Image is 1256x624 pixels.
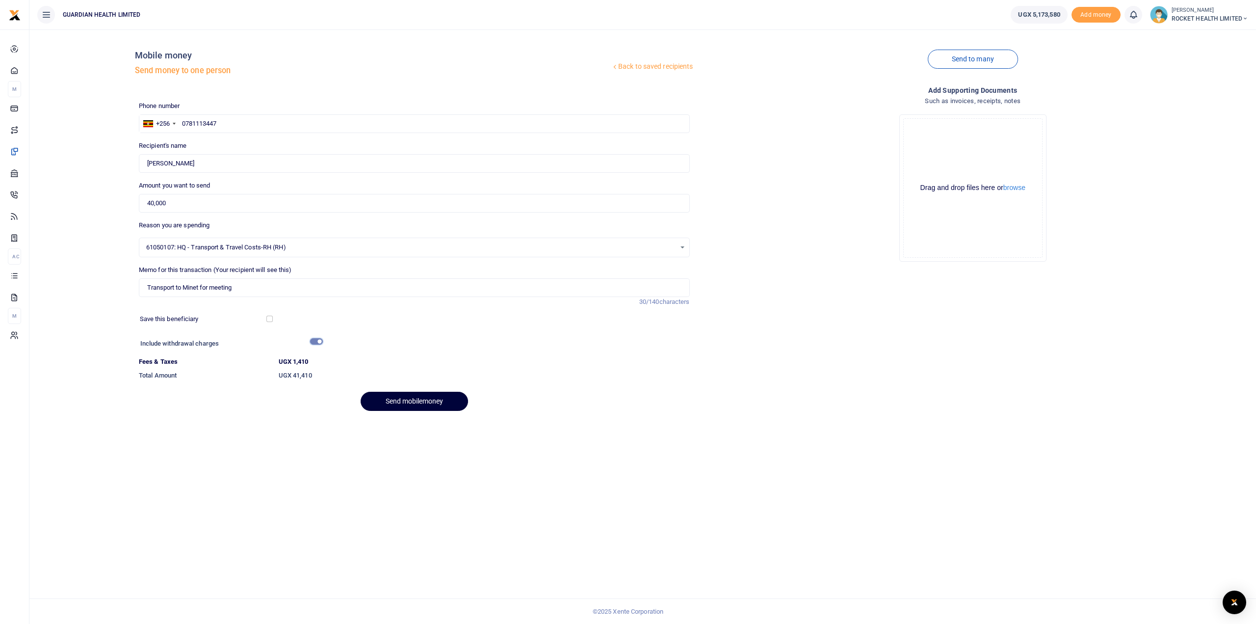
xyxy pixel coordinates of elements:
[1150,6,1168,24] img: profile-user
[1018,10,1060,20] span: UGX 5,173,580
[139,220,209,230] label: Reason you are spending
[139,154,690,173] input: Loading name...
[899,114,1047,262] div: File Uploader
[1072,10,1121,18] a: Add money
[1011,6,1067,24] a: UGX 5,173,580
[1150,6,1248,24] a: profile-user [PERSON_NAME] ROCKET HEALTH LIMITED
[139,114,690,133] input: Enter phone number
[279,372,690,380] h6: UGX 41,410
[698,85,1249,96] h4: Add supporting Documents
[135,66,611,76] h5: Send money to one person
[139,265,292,275] label: Memo for this transaction (Your recipient will see this)
[135,50,611,61] h4: Mobile money
[1072,7,1121,23] span: Add money
[146,243,676,252] span: 61050107: HQ - Transport & Travel Costs-RH (RH)
[139,372,271,380] h6: Total Amount
[140,340,318,348] h6: Include withdrawal charges
[59,10,144,19] span: GUARDIAN HEALTH LIMITED
[139,101,180,111] label: Phone number
[639,298,659,305] span: 30/140
[361,392,468,411] button: Send mobilemoney
[1223,591,1246,614] div: Open Intercom Messenger
[611,58,694,76] a: Back to saved recipients
[1072,7,1121,23] li: Toup your wallet
[140,314,199,324] label: Save this beneficiary
[139,194,690,213] input: UGX
[1003,184,1025,191] button: browse
[139,115,179,133] div: Uganda: +256
[1172,6,1248,15] small: [PERSON_NAME]
[139,181,210,190] label: Amount you want to send
[904,183,1042,192] div: Drag and drop files here or
[8,308,21,324] li: M
[156,119,170,129] div: +256
[139,141,187,151] label: Recipient's name
[1172,14,1248,23] span: ROCKET HEALTH LIMITED
[8,248,21,265] li: Ac
[659,298,690,305] span: characters
[698,96,1249,107] h4: Such as invoices, receipts, notes
[9,11,21,18] a: logo-small logo-large logo-large
[928,50,1018,69] a: Send to many
[139,278,690,297] input: Enter extra information
[9,9,21,21] img: logo-small
[8,81,21,97] li: M
[279,357,309,367] label: UGX 1,410
[135,357,275,367] dt: Fees & Taxes
[1007,6,1071,24] li: Wallet ballance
